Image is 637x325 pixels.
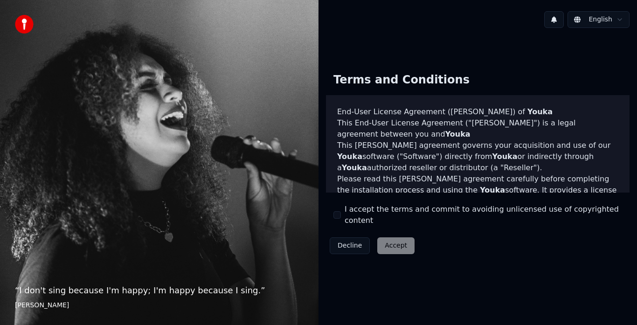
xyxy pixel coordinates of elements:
span: Youka [527,107,553,116]
p: This [PERSON_NAME] agreement governs your acquisition and use of our software ("Software") direct... [337,140,618,173]
p: “ I don't sing because I'm happy; I'm happy because I sing. ” [15,284,304,297]
span: Youka [445,130,471,138]
label: I accept the terms and commit to avoiding unlicensed use of copyrighted content [345,204,622,226]
footer: [PERSON_NAME] [15,301,304,310]
span: Youka [337,152,362,161]
span: Youka [342,163,367,172]
img: youka [15,15,34,34]
span: Youka [480,186,505,194]
p: Please read this [PERSON_NAME] agreement carefully before completing the installation process and... [337,173,618,218]
p: This End-User License Agreement ("[PERSON_NAME]") is a legal agreement between you and [337,118,618,140]
h3: End-User License Agreement ([PERSON_NAME]) of [337,106,618,118]
div: Terms and Conditions [326,65,477,95]
span: Youka [492,152,518,161]
button: Decline [330,237,370,254]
